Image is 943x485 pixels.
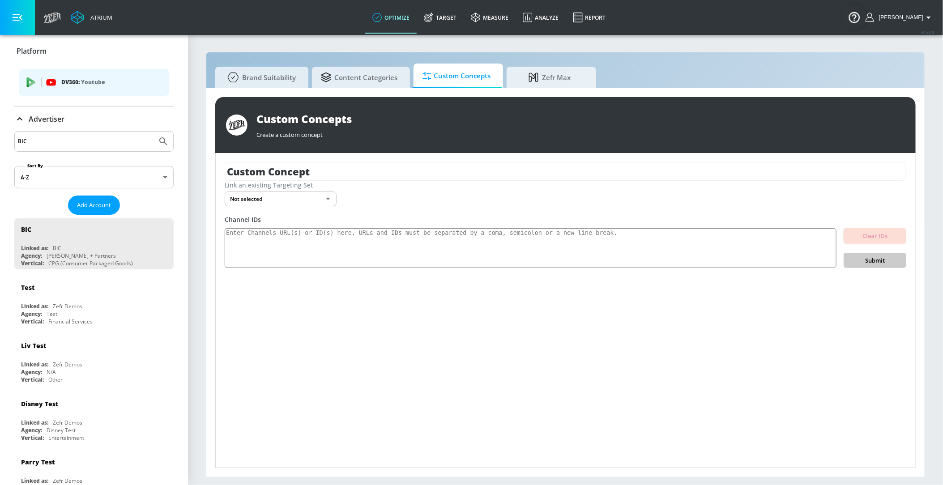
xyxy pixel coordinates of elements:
[14,335,174,386] div: Liv TestLinked as:Zefr DemosAgency:N/AVertical:Other
[48,434,84,442] div: Entertainment
[422,65,491,87] span: Custom Concepts
[21,341,46,350] div: Liv Test
[17,46,47,56] p: Platform
[53,419,82,426] div: Zefr Demos
[53,302,82,310] div: Zefr Demos
[842,4,867,30] button: Open Resource Center
[47,252,116,260] div: [PERSON_NAME] + Partners
[21,361,48,368] div: Linked as:
[14,218,174,269] div: BICLinked as:BICAgency:[PERSON_NAME] + PartnersVertical:CPG (Consumer Packaged Goods)
[866,12,934,23] button: [PERSON_NAME]
[18,136,154,147] input: Search by name
[48,260,133,267] div: CPG (Consumer Packaged Goods)
[48,376,63,383] div: Other
[21,434,44,442] div: Vertical:
[224,67,296,88] span: Brand Suitability
[922,30,934,34] span: v 4.32.0
[47,368,56,376] div: N/A
[19,69,169,96] div: DV360: Youtube
[87,13,112,21] div: Atrium
[14,166,174,188] div: A-Z
[154,132,173,151] button: Submit Search
[14,63,174,106] div: Platform
[77,200,111,210] span: Add Account
[516,1,566,34] a: Analyze
[321,67,397,88] span: Content Categories
[14,393,174,444] div: Disney TestLinked as:Zefr DemosAgency:Disney TestVertical:Entertainment
[225,215,906,224] div: Channel IDs
[53,477,82,485] div: Zefr Demos
[566,1,613,34] a: Report
[47,310,57,318] div: Test
[21,477,48,485] div: Linked as:
[21,244,48,252] div: Linked as:
[417,1,464,34] a: Target
[71,11,112,24] a: Atrium
[53,361,82,368] div: Zefr Demos
[516,67,584,88] span: Zefr Max
[14,277,174,328] div: TestLinked as:Zefr DemosAgency:TestVertical:Financial Services
[21,302,48,310] div: Linked as:
[53,244,61,252] div: BIC
[365,1,417,34] a: optimize
[48,318,93,325] div: Financial Services
[464,1,516,34] a: measure
[47,426,76,434] div: Disney Test
[225,181,906,189] div: Link an existing Targeting Set
[21,260,44,267] div: Vertical:
[21,310,42,318] div: Agency:
[844,228,906,244] button: Clear IDs
[21,458,55,466] div: Parry Test
[256,126,905,139] div: Create a custom concept
[21,400,58,408] div: Disney Test
[19,65,169,102] ul: list of platforms
[875,14,923,21] span: login as: veronica.hernandez@zefr.com
[21,318,44,325] div: Vertical:
[68,196,120,215] button: Add Account
[21,426,42,434] div: Agency:
[61,77,162,87] p: DV360:
[14,38,174,64] div: Platform
[21,368,42,376] div: Agency:
[256,111,905,126] div: Custom Concepts
[21,283,34,292] div: Test
[21,376,44,383] div: Vertical:
[14,106,174,132] div: Advertiser
[21,225,31,234] div: BIC
[851,231,899,241] span: Clear IDs
[81,77,105,87] p: Youtube
[21,419,48,426] div: Linked as:
[29,114,64,124] p: Advertiser
[26,163,45,169] label: Sort By
[225,191,337,206] div: Not selected
[21,252,42,260] div: Agency:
